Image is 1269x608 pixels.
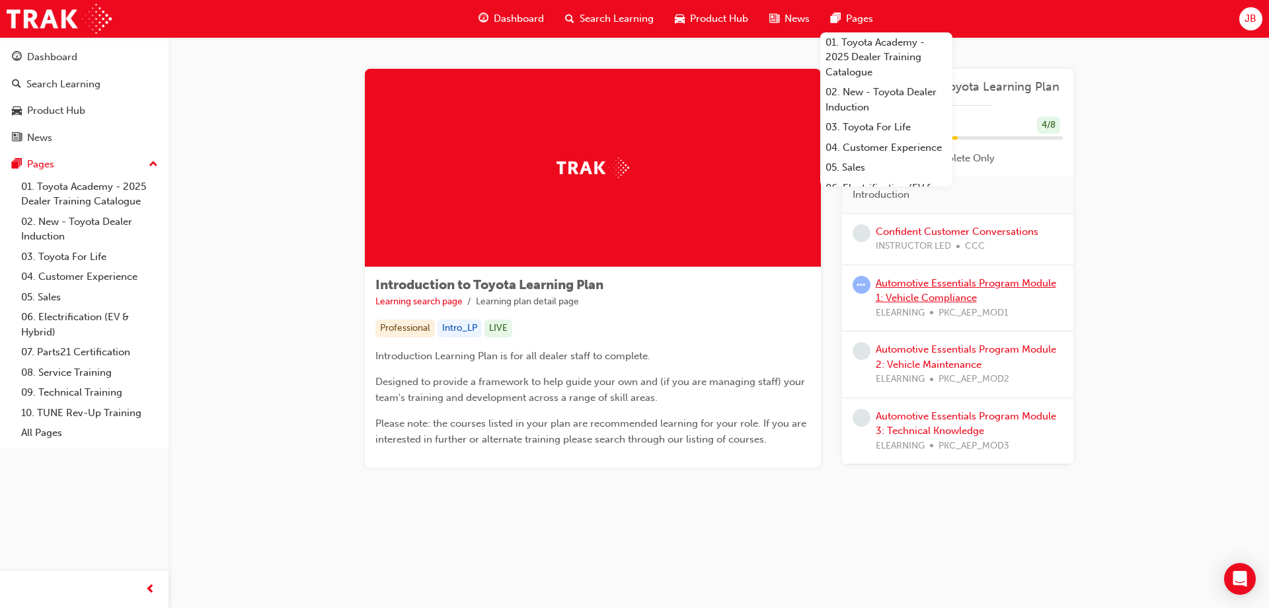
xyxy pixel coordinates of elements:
a: Automotive Essentials Program Module 1: Vehicle Compliance [876,277,1056,304]
div: Professional [375,320,435,337]
span: Introduction Learning Plan is for all dealer staff to complete. [375,350,650,362]
a: 06. Electrification (EV & Hybrid) [16,307,163,342]
a: Introduction to Toyota Learning Plan [853,79,1063,95]
a: 05. Sales [16,287,163,308]
span: up-icon [149,156,158,173]
a: All Pages [16,423,163,443]
span: pages-icon [831,11,841,27]
span: Designed to provide a framework to help guide your own and (if you are managing staff) your team'... [375,376,808,404]
span: learningRecordVerb_ATTEMPT-icon [853,276,870,294]
span: learningRecordVerb_NONE-icon [853,409,870,427]
a: guage-iconDashboard [468,5,555,32]
a: Dashboard [5,45,163,69]
span: INSTRUCTOR LED [876,239,951,254]
span: learningRecordVerb_NONE-icon [853,342,870,360]
span: Dashboard [494,11,544,26]
span: Search Learning [580,11,654,26]
a: 04. Customer Experience [16,267,163,287]
span: PKC_AEP_MOD1 [939,306,1009,321]
a: car-iconProduct Hub [664,5,759,32]
span: Please note: the courses listed in your plan are recommended learning for your role. If you are i... [375,417,809,445]
a: Automotive Essentials Program Module 2: Vehicle Maintenance [876,343,1056,370]
a: news-iconNews [759,5,820,32]
a: Product Hub [5,99,163,123]
button: Pages [5,152,163,177]
button: DashboardSearch LearningProduct HubNews [5,42,163,152]
div: News [27,130,52,146]
a: 05. Sales [820,157,952,178]
a: search-iconSearch Learning [555,5,664,32]
span: ELEARNING [876,439,925,454]
a: 01. Toyota Academy - 2025 Dealer Training Catalogue [820,32,952,83]
a: pages-iconPages [820,5,884,32]
a: 02. New - Toyota Dealer Induction [16,212,163,247]
a: 09. Technical Training [16,382,163,403]
span: CCC [965,239,985,254]
a: 01. Toyota Academy - 2025 Dealer Training Catalogue [16,177,163,212]
a: 07. Parts21 Certification [16,342,163,363]
a: Confident Customer Conversations [876,226,1038,238]
div: Intro_LP [438,320,482,337]
span: search-icon [565,11,574,27]
div: LIVE [484,320,512,337]
span: news-icon [769,11,779,27]
span: PKC_AEP_MOD3 [939,439,1009,454]
a: Learning search page [375,296,463,307]
span: Pages [846,11,873,26]
div: Open Intercom Messenger [1224,563,1256,595]
div: Product Hub [27,103,85,118]
img: Trak [557,157,629,178]
span: learningRecordVerb_NONE-icon [853,224,870,242]
span: pages-icon [12,159,22,171]
span: prev-icon [145,582,155,598]
a: 10. TUNE Rev-Up Training [16,403,163,423]
a: 06. Electrification (EV & Hybrid) [820,178,952,213]
img: Trak [7,4,112,34]
span: search-icon [12,79,21,91]
span: car-icon [12,105,22,117]
div: Search Learning [26,77,100,92]
span: Introduction to Toyota Learning Plan [375,277,603,292]
a: 03. Toyota For Life [16,247,163,267]
div: Dashboard [27,50,77,65]
a: 04. Customer Experience [820,138,952,158]
span: guage-icon [12,52,22,64]
span: JB [1245,11,1256,26]
button: JB [1239,7,1262,30]
div: Pages [27,157,54,172]
span: news-icon [12,132,22,144]
a: 02. New - Toyota Dealer Induction [820,82,952,117]
div: 4 / 8 [1037,116,1060,134]
a: 03. Toyota For Life [820,117,952,138]
span: PKC_AEP_MOD2 [939,372,1009,387]
a: Automotive Essentials Program Module 3: Technical Knowledge [876,410,1056,437]
span: guage-icon [479,11,488,27]
a: 08. Service Training [16,363,163,383]
span: Product Hub [690,11,748,26]
span: News [785,11,810,26]
span: Introduction [853,187,909,202]
li: Learning plan detail page [476,294,579,310]
span: ELEARNING [876,372,925,387]
span: ELEARNING [876,306,925,321]
span: car-icon [675,11,685,27]
a: News [5,126,163,150]
a: Search Learning [5,72,163,97]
